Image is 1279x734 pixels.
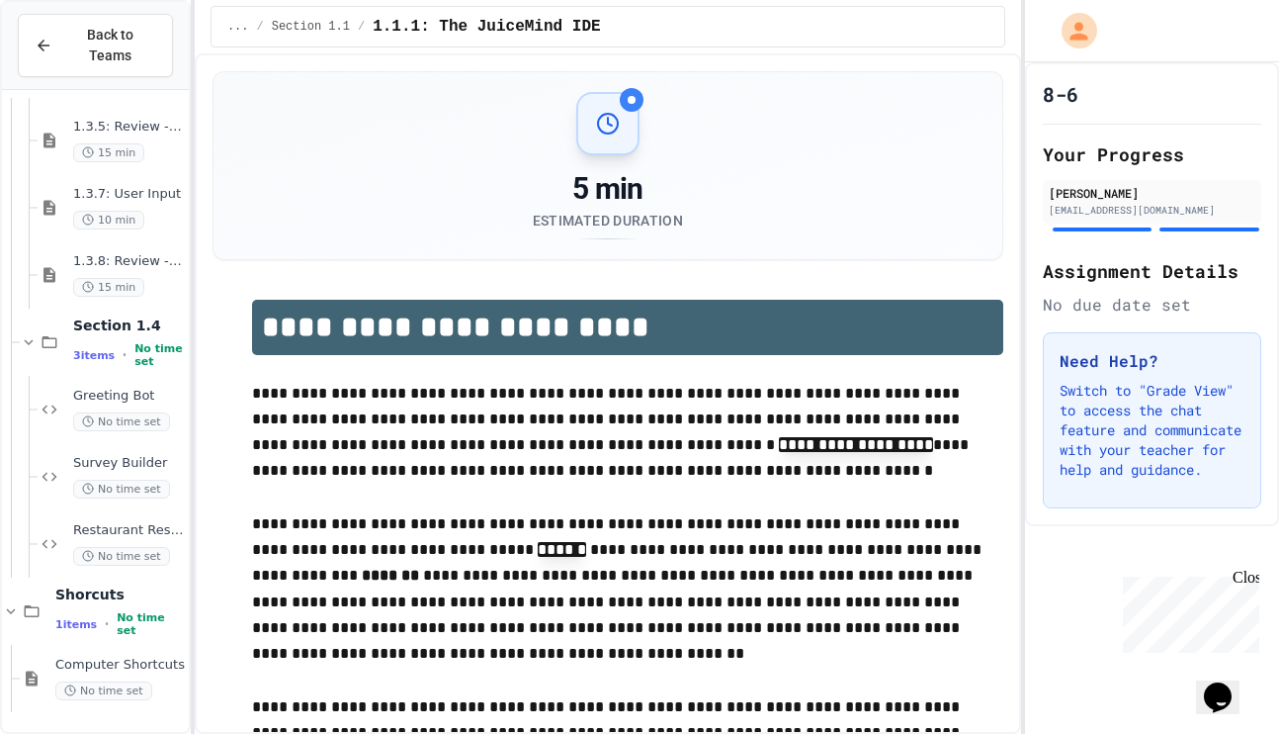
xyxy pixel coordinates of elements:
span: / [358,19,365,35]
span: 1.1.1: The JuiceMind IDE [373,15,600,39]
span: 1 items [55,618,97,631]
span: • [123,347,127,363]
h2: Your Progress [1043,140,1261,168]
span: Restaurant Reservation System [73,522,185,539]
div: My Account [1041,8,1102,53]
iframe: chat widget [1115,569,1259,653]
span: 10 min [73,211,144,229]
span: / [257,19,264,35]
div: Estimated Duration [533,211,683,230]
span: • [105,616,109,632]
span: No time set [73,547,170,566]
span: No time set [55,682,152,700]
h2: Assignment Details [1043,257,1261,285]
p: Switch to "Grade View" to access the chat feature and communicate with your teacher for help and ... [1060,381,1244,480]
span: No time set [73,480,170,499]
span: 1.3.5: Review - String Operators [73,119,185,136]
span: Section 1.4 [73,317,185,334]
h1: 8-6 [1043,80,1078,108]
span: 15 min [73,278,144,297]
button: Back to Teams [18,14,173,77]
iframe: chat widget [1196,655,1259,714]
span: Survey Builder [73,455,185,472]
span: No time set [134,342,185,368]
h3: Need Help? [1060,349,1244,373]
span: Section 1.1 [272,19,350,35]
span: Back to Teams [64,25,156,66]
span: 3 items [73,349,115,362]
span: 1.3.8: Review - User Input [73,253,185,270]
span: 1.3.7: User Input [73,186,185,203]
div: [PERSON_NAME] [1049,184,1255,202]
div: No due date set [1043,293,1261,317]
div: 5 min [533,171,683,207]
span: Greeting Bot [73,388,185,405]
div: Chat with us now!Close [8,8,136,126]
span: No time set [117,611,185,637]
div: [EMAIL_ADDRESS][DOMAIN_NAME] [1049,203,1255,218]
span: Shorcuts [55,586,185,603]
span: 15 min [73,143,144,162]
span: ... [227,19,249,35]
span: Computer Shortcuts [55,657,185,674]
span: No time set [73,413,170,431]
